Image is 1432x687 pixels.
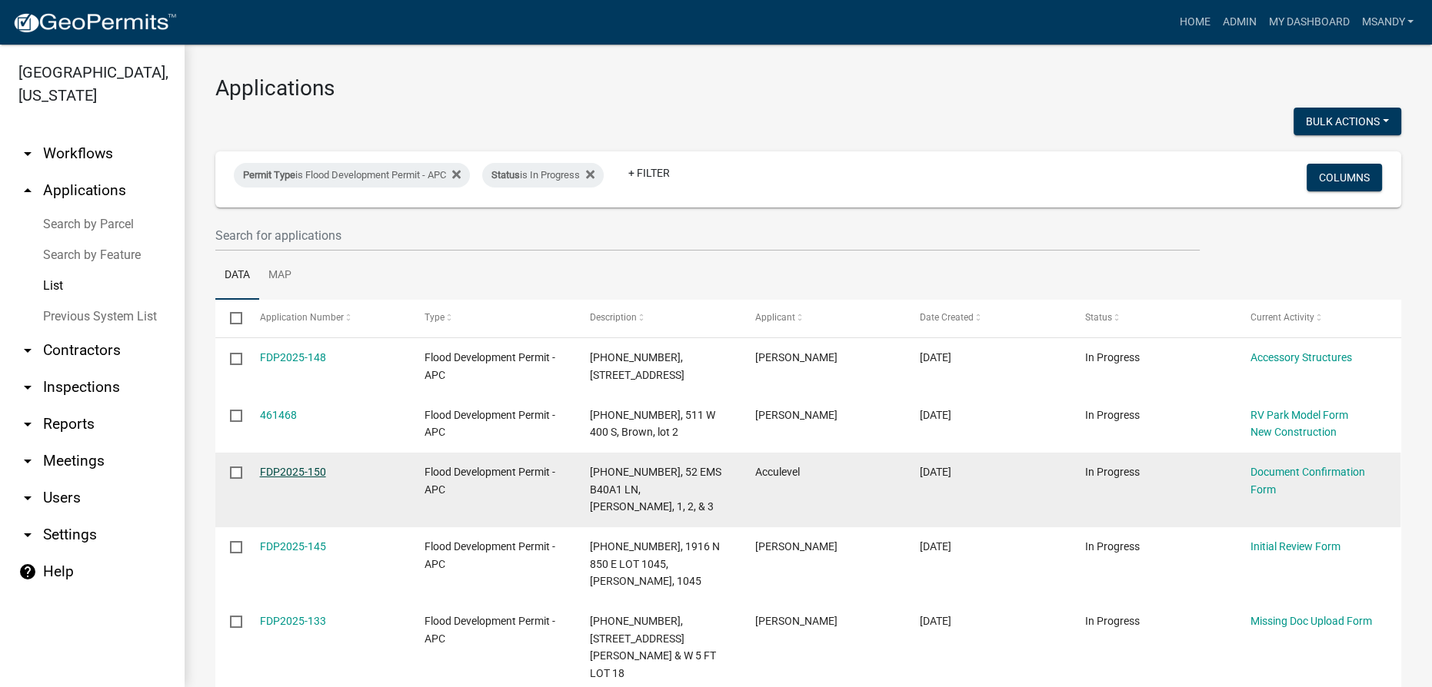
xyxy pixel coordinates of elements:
[920,466,951,478] span: 08/08/2025
[755,409,838,421] span: Craig E Brown
[1294,108,1401,135] button: Bulk Actions
[18,144,37,163] i: arrow_drop_down
[1251,540,1340,553] a: Initial Review Form
[18,415,37,433] i: arrow_drop_down
[18,181,37,200] i: arrow_drop_up
[215,220,1200,251] input: Search for applications
[215,300,245,337] datatable-header-cell: Select
[1355,8,1420,37] a: msandy
[755,351,838,363] span: Jason Grafton
[740,300,905,337] datatable-header-cell: Applicant
[1085,312,1112,323] span: Status
[1307,164,1382,191] button: Columns
[755,312,795,323] span: Applicant
[245,300,410,337] datatable-header-cell: Application Number
[1085,351,1140,363] span: In Progress
[1251,466,1365,496] a: Document Confirmation Form
[18,526,37,544] i: arrow_drop_down
[1251,351,1352,363] a: Accessory Structures
[616,159,682,187] a: + Filter
[1251,426,1337,438] a: New Construction
[1071,300,1236,337] datatable-header-cell: Status
[1085,409,1140,421] span: In Progress
[425,615,555,645] span: Flood Development Permit - APC
[1085,466,1140,478] span: In Progress
[920,312,974,323] span: Date Created
[18,452,37,470] i: arrow_drop_down
[1085,540,1140,553] span: In Progress
[1251,615,1372,627] a: Missing Doc Upload Form
[243,169,295,181] span: Permit Type
[425,466,555,496] span: Flood Development Permit - APC
[482,163,604,188] div: is In Progress
[1235,300,1400,337] datatable-header-cell: Current Activity
[260,409,297,421] a: 461468
[755,540,838,553] span: Amy Arnold
[260,466,326,478] a: FDP2025-150
[1085,615,1140,627] span: In Progress
[260,615,326,627] a: FDP2025-133
[590,312,637,323] span: Description
[18,563,37,581] i: help
[260,540,326,553] a: FDP2025-145
[425,351,555,381] span: Flood Development Permit - APC
[1216,8,1262,37] a: Admin
[234,163,470,188] div: is Flood Development Permit - APC
[905,300,1071,337] datatable-header-cell: Date Created
[1251,409,1348,421] a: RV Park Model Form
[425,540,555,570] span: Flood Development Permit - APC
[590,466,721,513] span: 005-080-071, 52 EMS B40A1 LN, O'Keefe, 1, 2, & 3
[491,169,520,181] span: Status
[260,351,326,363] a: FDP2025-148
[755,466,800,478] span: Acculevel
[590,615,716,679] span: 003-105-024, 622 E LAKEWOOD AVE, Carr, Lot 17 & W 5 FT LOT 18
[590,351,684,381] span: 005-106-024, 36 EMS B51 LN, Grafton , 4
[215,251,259,300] a: Data
[590,409,715,439] span: 001-010-001, 511 W 400 S, Brown, lot 2
[590,540,720,588] span: 009-005-279, 1916 N 850 E LOT 1045, ARNOLD, 1045
[425,409,555,439] span: Flood Development Permit - APC
[920,409,951,421] span: 08/09/2025
[1251,312,1314,323] span: Current Activity
[18,378,37,397] i: arrow_drop_down
[215,75,1401,101] h3: Applications
[1262,8,1355,37] a: My Dashboard
[920,540,951,553] span: 08/07/2025
[410,300,575,337] datatable-header-cell: Type
[260,312,344,323] span: Application Number
[575,300,741,337] datatable-header-cell: Description
[920,615,951,627] span: 07/14/2025
[755,615,838,627] span: Megan Carr
[18,341,37,360] i: arrow_drop_down
[18,489,37,507] i: arrow_drop_down
[425,312,445,323] span: Type
[920,351,951,363] span: 08/12/2025
[259,251,301,300] a: Map
[1173,8,1216,37] a: Home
